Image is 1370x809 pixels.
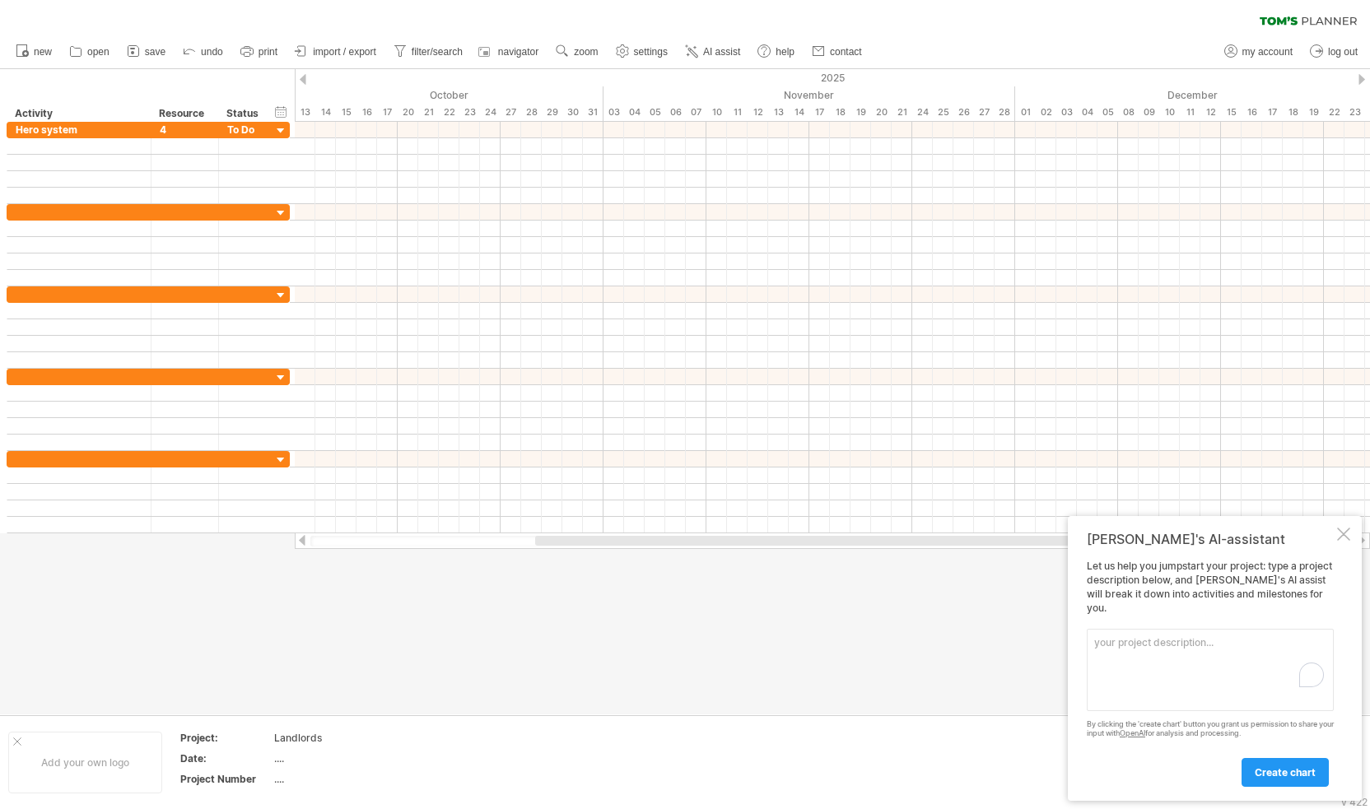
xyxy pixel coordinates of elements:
div: Project Number [180,772,271,786]
div: Tuesday, 23 December 2025 [1344,104,1365,121]
div: Tuesday, 18 November 2025 [830,104,850,121]
a: zoom [552,41,603,63]
div: Thursday, 27 November 2025 [974,104,995,121]
div: Monday, 8 December 2025 [1118,104,1139,121]
a: log out [1306,41,1363,63]
span: new [34,46,52,58]
div: Monday, 27 October 2025 [501,104,521,121]
div: Friday, 12 December 2025 [1200,104,1221,121]
div: Tuesday, 9 December 2025 [1139,104,1159,121]
a: save [123,41,170,63]
div: Friday, 14 November 2025 [789,104,809,121]
span: create chart [1255,766,1316,779]
textarea: To enrich screen reader interactions, please activate Accessibility in Grammarly extension settings [1087,629,1334,711]
div: Tuesday, 28 October 2025 [521,104,542,121]
div: [PERSON_NAME]'s AI-assistant [1087,531,1334,547]
div: Friday, 5 December 2025 [1097,104,1118,121]
div: Wednesday, 26 November 2025 [953,104,974,121]
div: Monday, 13 October 2025 [295,104,315,121]
a: contact [808,41,867,63]
div: Thursday, 20 November 2025 [871,104,892,121]
span: log out [1328,46,1358,58]
div: Tuesday, 16 December 2025 [1242,104,1262,121]
span: settings [634,46,668,58]
div: Tuesday, 14 October 2025 [315,104,336,121]
div: Tuesday, 2 December 2025 [1036,104,1056,121]
div: Friday, 17 October 2025 [377,104,398,121]
div: Monday, 24 November 2025 [912,104,933,121]
a: undo [179,41,228,63]
div: Friday, 21 November 2025 [892,104,912,121]
span: print [259,46,277,58]
div: Wednesday, 3 December 2025 [1056,104,1077,121]
div: v 422 [1341,796,1368,808]
div: Wednesday, 29 October 2025 [542,104,562,121]
div: Landlords [274,731,412,745]
a: print [236,41,282,63]
div: Monday, 3 November 2025 [603,104,624,121]
div: Let us help you jumpstart your project: type a project description below, and [PERSON_NAME]'s AI ... [1087,560,1334,786]
div: Add your own logo [8,732,162,793]
div: By clicking the 'create chart' button you grant us permission to share your input with for analys... [1087,720,1334,738]
div: Monday, 22 December 2025 [1324,104,1344,121]
a: filter/search [389,41,468,63]
div: To Do [227,122,263,137]
a: create chart [1242,758,1329,787]
div: Tuesday, 11 November 2025 [727,104,748,121]
a: OpenAI [1120,728,1145,737]
span: contact [830,46,862,58]
a: import / export [291,41,381,63]
div: Friday, 31 October 2025 [583,104,603,121]
div: Wednesday, 17 December 2025 [1262,104,1283,121]
div: Status [226,105,263,122]
div: Monday, 20 October 2025 [398,104,418,121]
a: open [65,41,114,63]
div: Tuesday, 25 November 2025 [933,104,953,121]
div: Wednesday, 12 November 2025 [748,104,768,121]
div: Thursday, 16 October 2025 [356,104,377,121]
div: Tuesday, 21 October 2025 [418,104,439,121]
span: AI assist [703,46,740,58]
div: Hero system [16,122,142,137]
span: zoom [574,46,598,58]
div: Wednesday, 5 November 2025 [645,104,665,121]
div: October 2025 [130,86,603,104]
div: Friday, 24 October 2025 [480,104,501,121]
span: undo [201,46,223,58]
div: Monday, 17 November 2025 [809,104,830,121]
a: navigator [476,41,543,63]
span: navigator [498,46,538,58]
div: Thursday, 6 November 2025 [665,104,686,121]
a: help [753,41,799,63]
div: Monday, 1 December 2025 [1015,104,1036,121]
div: Thursday, 30 October 2025 [562,104,583,121]
div: Friday, 19 December 2025 [1303,104,1324,121]
div: .... [274,751,412,765]
div: 4 [160,122,210,137]
div: Resource [159,105,209,122]
a: settings [612,41,673,63]
span: open [87,46,110,58]
div: .... [274,772,412,786]
div: Thursday, 18 December 2025 [1283,104,1303,121]
div: Monday, 15 December 2025 [1221,104,1242,121]
div: November 2025 [603,86,1015,104]
span: import / export [313,46,376,58]
a: AI assist [681,41,745,63]
div: Thursday, 13 November 2025 [768,104,789,121]
span: my account [1242,46,1293,58]
div: Tuesday, 4 November 2025 [624,104,645,121]
div: Thursday, 4 December 2025 [1077,104,1097,121]
span: help [776,46,795,58]
div: Wednesday, 19 November 2025 [850,104,871,121]
div: Monday, 10 November 2025 [706,104,727,121]
span: filter/search [412,46,463,58]
div: Friday, 7 November 2025 [686,104,706,121]
div: Project: [180,731,271,745]
div: Wednesday, 10 December 2025 [1159,104,1180,121]
div: Wednesday, 15 October 2025 [336,104,356,121]
div: Friday, 28 November 2025 [995,104,1015,121]
div: Wednesday, 22 October 2025 [439,104,459,121]
a: new [12,41,57,63]
a: my account [1220,41,1298,63]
